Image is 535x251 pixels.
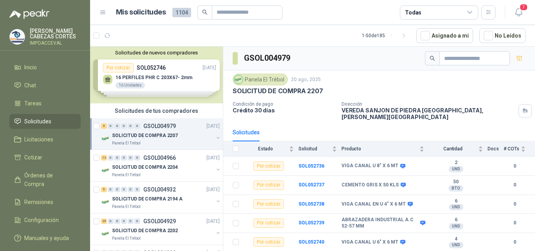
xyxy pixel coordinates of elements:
[24,99,42,108] span: Tareas
[298,146,331,152] span: Solicitud
[244,52,291,64] h3: GSOL004979
[112,235,141,242] p: Panela El Trébol
[342,182,399,188] b: CEMENTO GRIS X 50 KLS
[108,155,114,161] div: 0
[202,9,208,15] span: search
[112,140,141,146] p: Panela El Trébol
[234,75,243,84] img: Company Logo
[512,5,526,20] button: 7
[90,103,223,118] div: Solicitudes de tus compradores
[112,204,141,210] p: Panela El Trébol
[429,146,477,152] span: Cantidad
[114,218,120,224] div: 0
[101,155,107,161] div: 12
[24,216,59,224] span: Configuración
[10,29,25,44] img: Company Logo
[114,187,120,192] div: 0
[206,218,220,225] p: [DATE]
[108,187,114,192] div: 0
[90,47,223,103] div: Solicitudes de nuevos compradoresPor cotizarSOL052746[DATE] 16 PERFILES PHR C 203X67- 2mm16 Unida...
[112,132,178,139] p: SOLICITUD DE COMPRA 2207
[298,201,324,207] a: SOL052738
[298,182,324,188] a: SOL052737
[112,164,178,171] p: SOLICITUD DE COMPRA 2204
[253,181,284,190] div: Por cotizar
[101,121,221,146] a: 5 0 0 0 0 0 GSOL004979[DATE] Company LogoSOLICITUD DE COMPRA 2207Panela El Trébol
[101,185,221,210] a: 9 0 0 0 0 0 GSOL004932[DATE] Company LogoSOLICITUD DE COMPRA 2194 APanela El Trébol
[479,28,526,43] button: No Leídos
[405,8,421,17] div: Todas
[342,107,515,120] p: VEREDA SANJON DE PIEDRA [GEOGRAPHIC_DATA] , [PERSON_NAME][GEOGRAPHIC_DATA]
[9,213,81,228] a: Configuración
[30,41,81,45] p: IMPOACCEVAL
[128,155,134,161] div: 0
[342,163,398,169] b: VIGA CANAL U 8" X 6 MT
[449,242,463,248] div: UND
[24,135,53,144] span: Licitaciones
[134,123,140,129] div: 0
[298,239,324,245] a: SOL052740
[24,234,69,242] span: Manuales y ayuda
[128,123,134,129] div: 0
[416,28,473,43] button: Asignado a mi
[101,229,110,238] img: Company Logo
[298,220,324,226] a: SOL052739
[9,231,81,246] a: Manuales y ayuda
[244,146,287,152] span: Estado
[504,219,526,227] b: 0
[504,146,519,152] span: # COTs
[504,238,526,246] b: 0
[30,28,81,39] p: [PERSON_NAME] CABEZAS CORTES
[362,29,410,42] div: 1 - 50 de 185
[504,141,535,157] th: # COTs
[298,141,342,157] th: Solicitud
[101,187,107,192] div: 9
[24,63,37,72] span: Inicio
[116,7,166,18] h1: Mis solicitudes
[143,123,176,129] p: GSOL004979
[101,197,110,207] img: Company Logo
[101,166,110,175] img: Company Logo
[101,134,110,143] img: Company Logo
[342,217,418,229] b: ABRAZADERA INDUSTRIAL A.C 52-57 MM
[298,163,324,169] a: SOL052736
[449,223,463,229] div: UND
[101,218,107,224] div: 25
[9,132,81,147] a: Licitaciones
[143,155,176,161] p: GSOL004966
[9,150,81,165] a: Cotizar
[134,187,140,192] div: 0
[121,218,127,224] div: 0
[9,168,81,191] a: Órdenes de Compra
[429,217,483,223] b: 6
[504,200,526,208] b: 0
[244,141,298,157] th: Estado
[233,128,260,137] div: Solicitudes
[253,237,284,247] div: Por cotizar
[206,123,220,130] p: [DATE]
[121,155,127,161] div: 0
[108,218,114,224] div: 0
[206,154,220,162] p: [DATE]
[504,163,526,170] b: 0
[233,101,335,107] p: Condición de pago
[488,141,504,157] th: Docs
[342,239,398,246] b: VIGA CANAL U 6" X 6 MT
[128,187,134,192] div: 0
[429,179,483,185] b: 50
[121,123,127,129] div: 0
[143,218,176,224] p: GSOL004929
[108,123,114,129] div: 0
[429,198,483,204] b: 6
[112,172,141,178] p: Panela El Trébol
[291,76,321,83] p: 20 ago, 2025
[128,218,134,224] div: 0
[342,141,429,157] th: Producto
[342,201,406,208] b: VIGA CANAL EN U 4" X 6 MT
[449,204,463,210] div: UND
[9,78,81,93] a: Chat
